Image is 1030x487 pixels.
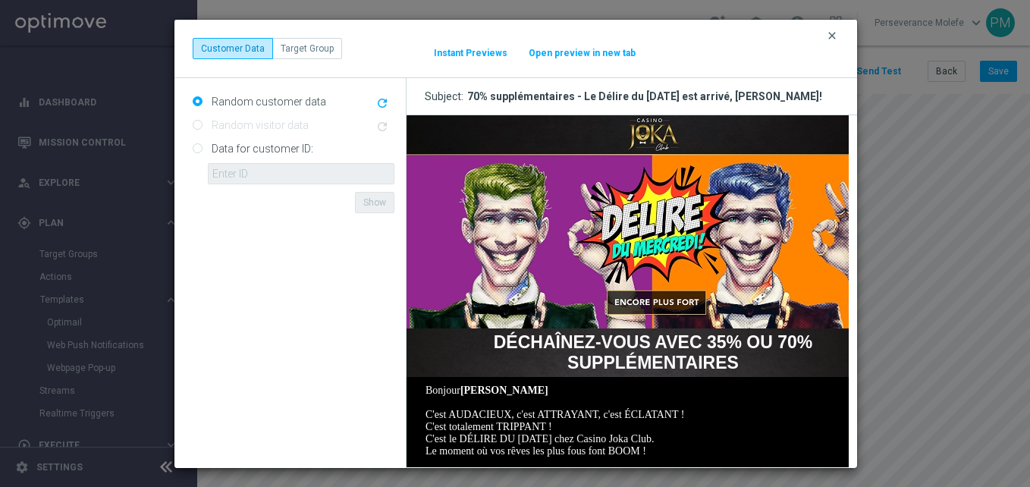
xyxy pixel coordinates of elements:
[528,47,636,59] button: Open preview in new tab
[193,38,273,59] button: Customer Data
[355,192,394,213] button: Show
[87,217,406,257] strong: DÉCHAÎNEZ-VOUS AVEC 35% OU 70% SUPPLÉMENTAIRES
[208,118,309,132] label: Random visitor data
[272,38,342,59] button: Target Group
[208,142,313,156] label: Data for customer ID:
[193,38,342,59] div: ...
[208,95,326,108] label: Random customer data
[375,96,389,110] i: refresh
[433,47,508,59] button: Instant Previews
[208,163,394,184] input: Enter ID
[826,30,838,42] i: clear
[54,269,142,281] strong: [PERSON_NAME]
[467,90,822,103] span: 70% supplémentaires - Le Délire du [DATE] est arrivé, [PERSON_NAME]!
[825,29,843,42] button: clear
[374,95,394,113] button: refresh
[425,90,467,103] span: Subject:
